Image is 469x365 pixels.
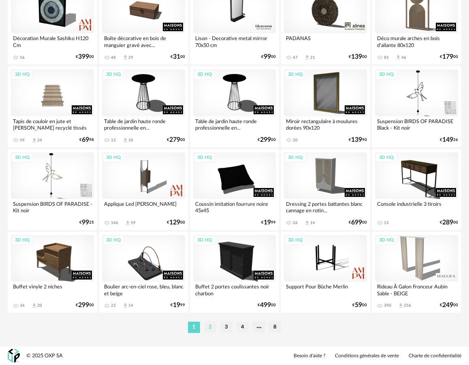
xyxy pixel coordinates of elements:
div: Buffet 2 portes coulissantes noir charbon [193,282,276,298]
div: Table de jardin haute ronde professionnelle en... [193,116,276,132]
div: € 00 [261,54,276,60]
a: 3D HQ Table de jardin haute ronde professionnelle en... €29900 [190,66,279,147]
a: 3D HQ Suspension BIRDS OF PARADISE Black - Kit noir €14926 [372,66,461,147]
div: Suspension BIRDS OF PARADISE - Kit noir [11,199,94,215]
div: 3D HQ [11,235,33,245]
span: 149 [442,137,453,143]
div: Lison - Decorative metal mirror 70x50 cm [193,33,276,49]
div: 29 [128,55,133,60]
a: 3D HQ Dressing 2 portes battantes blanc cannage en rotin... 26 Download icon 14 €69900 [281,149,370,230]
a: 3D HQ Miroir rectangulaire à moulures dorées 90x120 20 €13990 [281,66,370,147]
div: € 90 [349,137,367,143]
div: 3D HQ [194,70,215,80]
div: € 00 [167,137,185,143]
div: 59 [20,138,25,143]
div: 46 [401,55,406,60]
div: 59 [131,220,136,225]
span: 249 [442,303,453,308]
span: Download icon [395,54,401,60]
span: Download icon [31,303,37,309]
span: 129 [169,220,180,225]
span: 19 [264,220,271,225]
div: € 00 [258,303,276,308]
span: 279 [169,137,180,143]
a: 3D HQ Applique Led [PERSON_NAME] 146 Download icon 59 €12900 [99,149,188,230]
div: Support Pour Bûche Merlin [284,282,367,298]
div: 3D HQ [284,153,306,163]
span: Download icon [122,54,128,60]
div: 14 [310,220,315,225]
div: 146 [111,220,118,225]
div: € 00 [349,54,367,60]
div: 3D HQ [284,235,306,245]
span: 179 [442,54,453,60]
div: 3D HQ [102,153,124,163]
div: € 99 [171,303,185,308]
span: 399 [78,54,89,60]
div: 24 [37,138,42,143]
span: Download icon [122,137,128,143]
a: 3D HQ Console industrielle 3 tiroirs 13 €28900 [372,149,461,230]
div: Décoration Murale Sashiko H120 Cm [11,33,94,49]
div: € 00 [440,54,458,60]
div: 16 [20,55,25,60]
span: 299 [78,303,89,308]
div: 10 [128,138,133,143]
a: 3D HQ Support Pour Bûche Merlin €5900 [281,232,370,313]
div: © 2025 OXP SA [26,352,63,359]
a: 3D HQ Buffet vinyle 2 niches 34 Download icon 20 €29900 [8,232,97,313]
span: Download icon [122,303,128,309]
div: € 00 [258,137,276,143]
div: 13 [384,220,389,225]
div: 3D HQ [102,70,124,80]
div: Déco murale arches en bois d'ailante 80x120 [375,33,458,49]
a: 3D HQ Tapis de couloir en jute et [PERSON_NAME] recyclé tissés à... 59 Download icon 24 €6998 [8,66,97,147]
a: 3D HQ Table de jardin haute ronde professionnelle en... 13 Download icon 10 €27900 [99,66,188,147]
div: € 25 [79,220,94,225]
div: Tapis de couloir en jute et [PERSON_NAME] recyclé tissés à... [11,116,94,132]
span: Download icon [31,137,37,143]
div: 13 [111,138,116,143]
div: Console industrielle 3 tiroirs [375,199,458,215]
div: € 00 [352,303,367,308]
span: 289 [442,220,453,225]
div: 22 [111,303,116,308]
div: Rideau À Galon Fronceur Aubin Sable - BEIGE [375,282,458,298]
div: € 99 [261,220,276,225]
div: 3D HQ [375,153,397,163]
div: Buffet vinyle 2 niches [11,282,94,298]
div: € 98 [79,137,94,143]
span: Download icon [304,220,310,226]
div: Boulier arc-en-ciel rose, bleu, blanc et beige [102,282,185,298]
div: € 00 [76,303,94,308]
div: Coussin imitation fourrure noire 45x45 [193,199,276,215]
div: € 00 [171,54,185,60]
div: € 00 [440,220,458,225]
div: Table de jardin haute ronde professionnelle en... [102,116,185,132]
div: Applique Led [PERSON_NAME] [102,199,185,215]
span: 19 [173,303,180,308]
span: 139 [351,54,362,60]
a: 3D HQ Coussin imitation fourrure noire 45x45 €1999 [190,149,279,230]
a: 3D HQ Buffet 2 portes coulissantes noir charbon €49900 [190,232,279,313]
a: 3D HQ Suspension BIRDS OF PARADISE - Kit noir €9925 [8,149,97,230]
span: 99 [82,220,89,225]
li: 3 [220,322,232,333]
a: Conditions générales de vente [335,353,399,359]
div: 26 [293,220,298,225]
div: 85 [384,55,389,60]
div: 3D HQ [11,70,33,80]
span: Download icon [125,220,131,226]
div: 48 [111,55,116,60]
div: 390 [384,303,391,308]
div: 21 [310,55,315,60]
div: 3D HQ [375,235,397,245]
div: € 00 [76,54,94,60]
span: 59 [355,303,362,308]
span: Download icon [398,303,404,309]
a: Charte de confidentialité [409,353,461,359]
div: 20 [293,138,298,143]
a: 3D HQ Rideau À Galon Fronceur Aubin Sable - BEIGE 390 Download icon 256 €24900 [372,232,461,313]
img: OXP [8,349,20,363]
li: 8 [269,322,281,333]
